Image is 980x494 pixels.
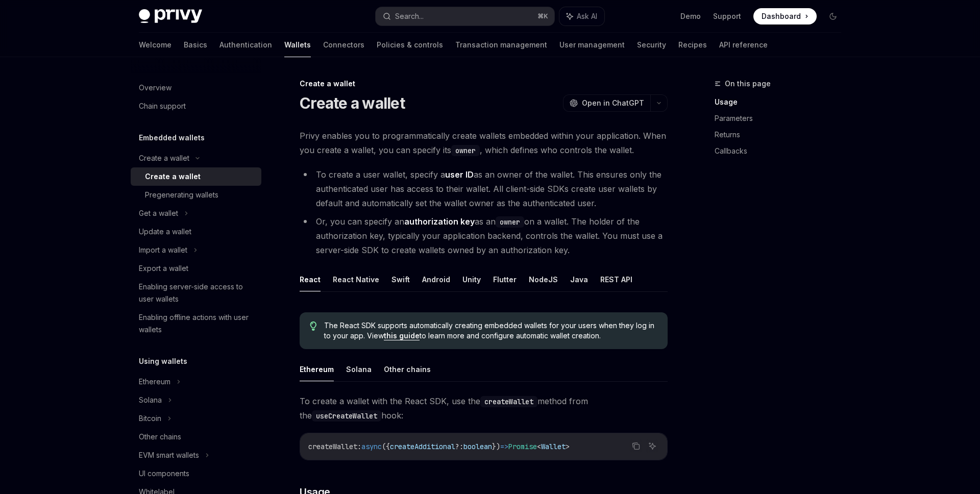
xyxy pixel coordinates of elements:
code: createWallet [480,396,537,407]
div: Get a wallet [139,207,178,219]
a: Demo [680,11,701,21]
div: Create a wallet [139,152,189,164]
code: useCreateWallet [312,410,381,422]
svg: Tip [310,322,317,331]
button: React Native [333,267,379,291]
a: Dashboard [753,8,817,24]
button: Java [570,267,588,291]
button: Open in ChatGPT [563,94,650,112]
span: > [566,442,570,451]
div: Other chains [139,431,181,443]
button: Toggle dark mode [825,8,841,24]
div: Solana [139,394,162,406]
button: Copy the contents from the code block [629,439,643,453]
div: Export a wallet [139,262,188,275]
a: Welcome [139,33,171,57]
span: ?: [455,442,463,451]
a: Policies & controls [377,33,443,57]
span: boolean [463,442,492,451]
h5: Using wallets [139,355,187,367]
div: Search... [395,10,424,22]
button: Search...⌘K [376,7,554,26]
div: Bitcoin [139,412,161,425]
span: Wallet [541,442,566,451]
code: owner [496,216,524,228]
span: createWallet [308,442,357,451]
button: NodeJS [529,267,558,291]
div: Create a wallet [145,170,201,183]
button: Unity [462,267,481,291]
li: To create a user wallet, specify a as an owner of the wallet. This ensures only the authenticated... [300,167,668,210]
span: On this page [725,78,771,90]
a: Transaction management [455,33,547,57]
a: Enabling offline actions with user wallets [131,308,261,339]
a: Returns [715,127,849,143]
span: => [500,442,508,451]
a: UI components [131,464,261,483]
div: Enabling server-side access to user wallets [139,281,255,305]
span: async [361,442,382,451]
a: Export a wallet [131,259,261,278]
span: : [357,442,361,451]
span: Privy enables you to programmatically create wallets embedded within your application. When you c... [300,129,668,157]
div: Overview [139,82,171,94]
h5: Embedded wallets [139,132,205,144]
h1: Create a wallet [300,94,405,112]
button: REST API [600,267,632,291]
a: Usage [715,94,849,110]
div: Create a wallet [300,79,668,89]
div: UI components [139,467,189,480]
span: To create a wallet with the React SDK, use the method from the hook: [300,394,668,423]
button: Ask AI [559,7,604,26]
button: Ask AI [646,439,659,453]
li: Or, you can specify an as an on a wallet. The holder of the authorization key, typically your app... [300,214,668,257]
span: ⌘ K [537,12,548,20]
div: Import a wallet [139,244,187,256]
span: Open in ChatGPT [582,98,644,108]
div: Update a wallet [139,226,191,238]
button: Other chains [384,357,431,381]
span: Promise [508,442,537,451]
button: React [300,267,321,291]
a: Support [713,11,741,21]
a: Recipes [678,33,707,57]
span: createAdditional [390,442,455,451]
button: Flutter [493,267,517,291]
span: ({ [382,442,390,451]
span: }) [492,442,500,451]
a: API reference [719,33,768,57]
a: Other chains [131,428,261,446]
a: User management [559,33,625,57]
button: Swift [391,267,410,291]
button: Ethereum [300,357,334,381]
button: Android [422,267,450,291]
div: EVM smart wallets [139,449,199,461]
strong: authorization key [404,216,475,227]
a: Overview [131,79,261,97]
a: Chain support [131,97,261,115]
button: Solana [346,357,372,381]
a: Callbacks [715,143,849,159]
div: Pregenerating wallets [145,189,218,201]
strong: user ID [445,169,474,180]
a: this guide [384,331,420,340]
img: dark logo [139,9,202,23]
div: Enabling offline actions with user wallets [139,311,255,336]
div: Ethereum [139,376,170,388]
a: Parameters [715,110,849,127]
a: Connectors [323,33,364,57]
a: Basics [184,33,207,57]
span: The React SDK supports automatically creating embedded wallets for your users when they log in to... [324,320,657,341]
div: Chain support [139,100,186,112]
a: Update a wallet [131,223,261,241]
a: Security [637,33,666,57]
code: owner [451,145,480,156]
span: Dashboard [762,11,801,21]
a: Authentication [219,33,272,57]
a: Enabling server-side access to user wallets [131,278,261,308]
a: Create a wallet [131,167,261,186]
a: Wallets [284,33,311,57]
a: Pregenerating wallets [131,186,261,204]
span: < [537,442,541,451]
span: Ask AI [577,11,597,21]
